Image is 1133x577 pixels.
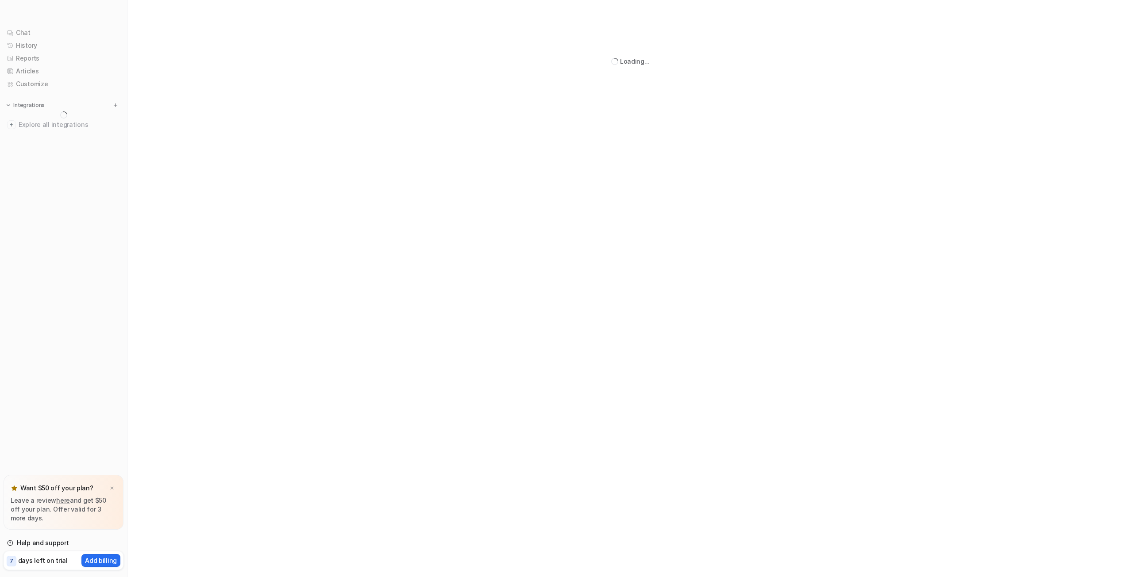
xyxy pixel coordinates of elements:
[11,496,116,523] p: Leave a review and get $50 off your plan. Offer valid for 3 more days.
[112,102,119,108] img: menu_add.svg
[11,485,18,492] img: star
[109,485,115,491] img: x
[4,537,123,549] a: Help and support
[20,484,93,493] p: Want $50 off your plan?
[18,556,68,565] p: days left on trial
[7,120,16,129] img: explore all integrations
[4,52,123,65] a: Reports
[85,556,117,565] p: Add billing
[4,65,123,77] a: Articles
[10,557,13,565] p: 7
[620,57,649,66] div: Loading...
[56,497,70,504] a: here
[81,554,120,567] button: Add billing
[4,101,47,110] button: Integrations
[5,102,12,108] img: expand menu
[4,39,123,52] a: History
[4,118,123,131] a: Explore all integrations
[4,78,123,90] a: Customize
[13,102,45,109] p: Integrations
[19,118,120,132] span: Explore all integrations
[4,27,123,39] a: Chat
